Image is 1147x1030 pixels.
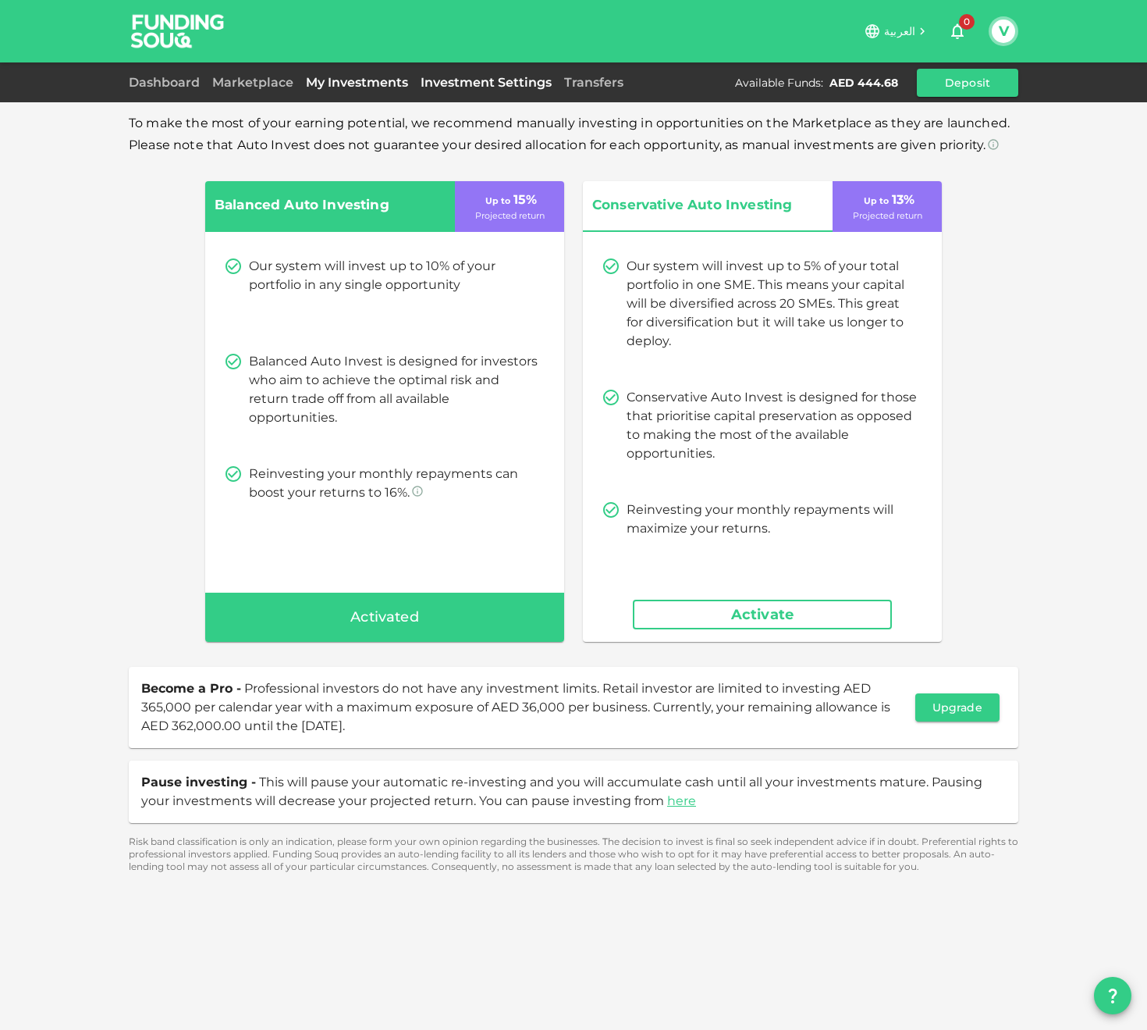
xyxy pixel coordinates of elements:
p: 15 % [482,191,537,209]
p: Projected return [853,209,922,223]
span: Up to [485,195,510,206]
a: My Investments [300,75,414,90]
span: Professional investors do not have any investment limits. Retail investor are limited to investin... [141,681,890,733]
a: Transfers [558,75,630,90]
p: Balanced Auto Invest is designed for investors who aim to achieve the optimal risk and return tra... [249,352,539,427]
button: Activate [633,600,892,629]
p: Reinvesting your monthly repayments can boost your returns to 16%. [249,465,539,502]
span: Conservative Auto Investing [592,194,803,217]
div: AED 444.68 [829,75,898,91]
p: Our system will invest up to 5% of your total portfolio in one SME. This means your capital will ... [627,257,917,351]
span: Pause investing - [141,775,256,789]
button: question [1094,977,1131,1014]
button: Upgrade [915,693,1000,722]
a: Marketplace [206,75,300,90]
p: Risk band classification is only an indication, please form your own opinion regarding the busine... [129,836,1018,873]
p: Projected return [475,209,545,223]
p: Our system will invest up to 10% of your portfolio in any single opportunity [249,257,539,294]
span: This will pause your automatic re-investing and you will accumulate cash until all your investmen... [141,775,982,808]
span: Activated [350,605,419,630]
button: V [992,20,1015,43]
span: To make the most of your earning potential, we recommend manually investing in opportunities on t... [129,116,1010,152]
span: Up to [864,195,889,206]
p: 13 % [861,191,914,209]
button: Deposit [917,69,1018,97]
div: Available Funds : [735,75,823,91]
span: 0 [959,14,975,30]
p: Reinvesting your monthly repayments will maximize your returns. [627,501,917,538]
a: Investment Settings [414,75,558,90]
span: العربية [884,24,915,38]
span: Become a Pro - [141,681,241,696]
p: Conservative Auto Invest is designed for those that prioritise capital preservation as opposed to... [627,388,917,463]
button: 0 [942,16,973,47]
a: Dashboard [129,75,206,90]
span: Balanced Auto Investing [215,194,425,217]
a: here [667,793,696,808]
